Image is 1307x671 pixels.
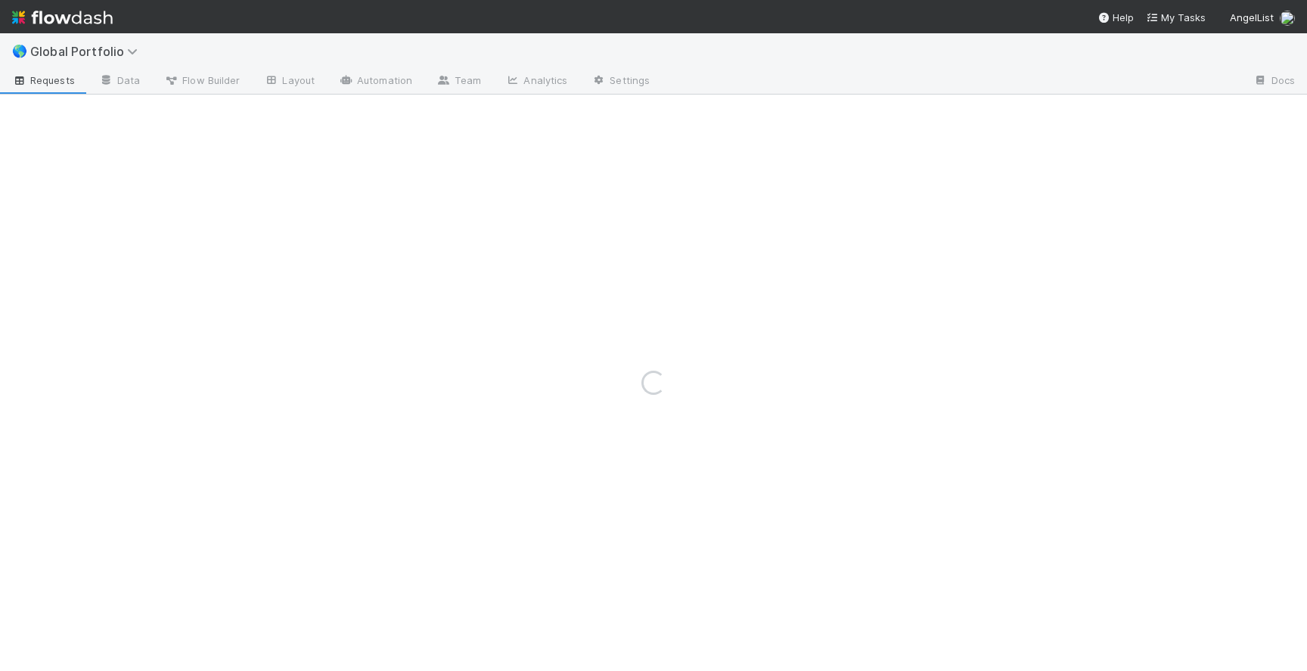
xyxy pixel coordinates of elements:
a: Automation [327,70,424,94]
div: Help [1097,10,1134,25]
a: Flow Builder [152,70,252,94]
a: My Tasks [1146,10,1206,25]
a: Docs [1241,70,1307,94]
span: AngelList [1230,11,1274,23]
span: Global Portfolio [30,44,145,59]
a: Team [424,70,493,94]
a: Layout [252,70,327,94]
a: Analytics [493,70,579,94]
span: 🌎 [12,45,27,57]
span: My Tasks [1146,11,1206,23]
a: Settings [579,70,662,94]
img: avatar_e0ab5a02-4425-4644-8eca-231d5bcccdf4.png [1280,11,1295,26]
span: Flow Builder [164,73,240,88]
img: logo-inverted-e16ddd16eac7371096b0.svg [12,5,113,30]
span: Requests [12,73,75,88]
a: Data [87,70,152,94]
